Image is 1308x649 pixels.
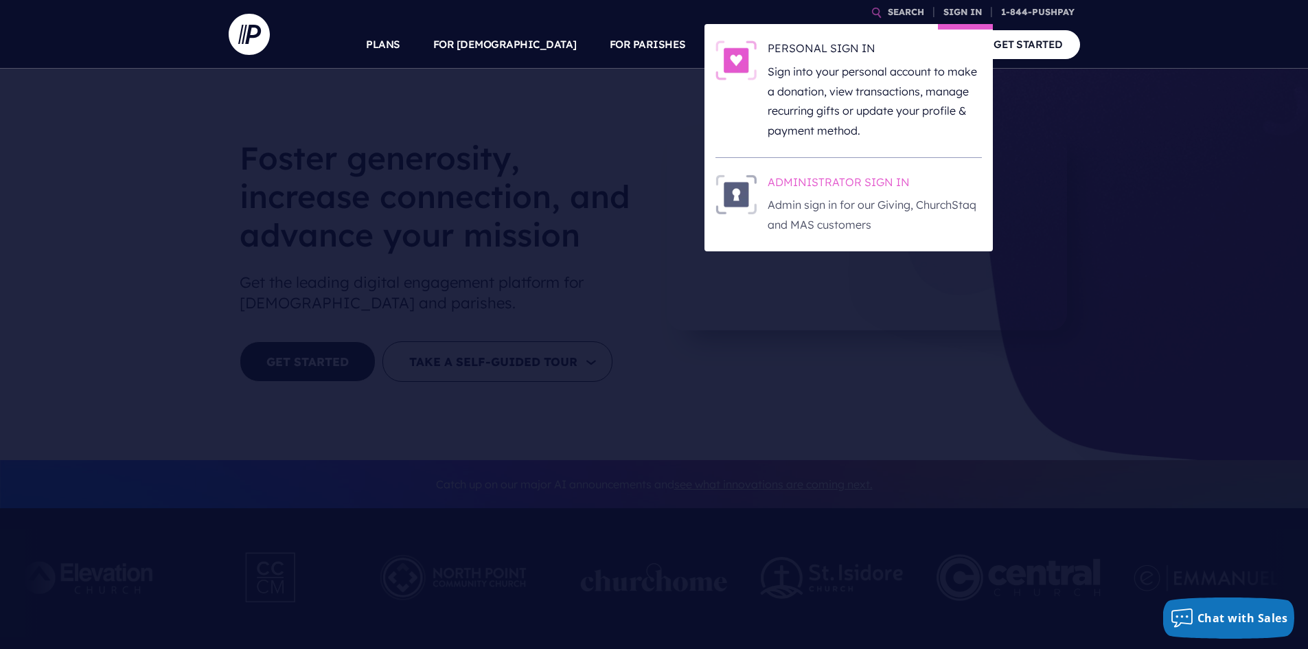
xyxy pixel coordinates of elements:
[610,21,686,69] a: FOR PARISHES
[433,21,577,69] a: FOR [DEMOGRAPHIC_DATA]
[893,21,944,69] a: COMPANY
[1197,611,1288,626] span: Chat with Sales
[719,21,780,69] a: SOLUTIONS
[1163,597,1295,639] button: Chat with Sales
[715,174,757,214] img: ADMINISTRATOR SIGN IN - Illustration
[768,174,982,195] h6: ADMINISTRATOR SIGN IN
[768,195,982,235] p: Admin sign in for our Giving, ChurchStaq and MAS customers
[715,41,982,141] a: PERSONAL SIGN IN - Illustration PERSONAL SIGN IN Sign into your personal account to make a donati...
[715,41,757,80] img: PERSONAL SIGN IN - Illustration
[366,21,400,69] a: PLANS
[976,30,1080,58] a: GET STARTED
[715,174,982,235] a: ADMINISTRATOR SIGN IN - Illustration ADMINISTRATOR SIGN IN Admin sign in for our Giving, ChurchSt...
[768,41,982,61] h6: PERSONAL SIGN IN
[768,62,982,141] p: Sign into your personal account to make a donation, view transactions, manage recurring gifts or ...
[812,21,860,69] a: EXPLORE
